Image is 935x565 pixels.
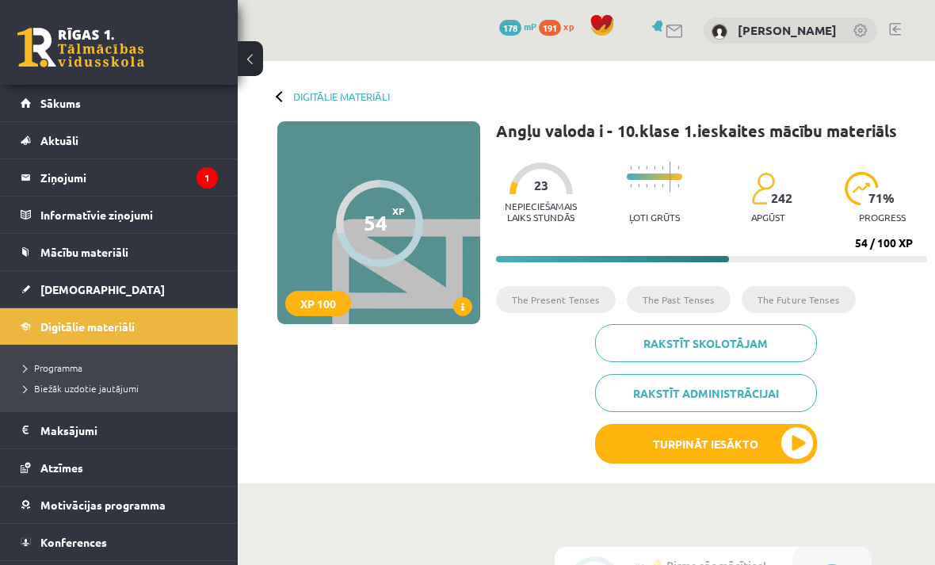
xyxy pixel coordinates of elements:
a: [PERSON_NAME] [738,22,837,38]
span: xp [563,20,574,32]
img: icon-short-line-57e1e144782c952c97e751825c79c345078a6d821885a25fce030b3d8c18986b.svg [638,184,639,188]
a: Motivācijas programma [21,487,218,523]
span: XP [392,205,405,216]
a: Atzīmes [21,449,218,486]
img: icon-short-line-57e1e144782c952c97e751825c79c345078a6d821885a25fce030b3d8c18986b.svg [677,166,679,170]
span: Sākums [40,96,81,110]
span: 178 [499,20,521,36]
a: Programma [24,361,222,375]
p: Ļoti grūts [629,212,680,223]
img: icon-short-line-57e1e144782c952c97e751825c79c345078a6d821885a25fce030b3d8c18986b.svg [646,166,647,170]
a: Digitālie materiāli [293,90,390,102]
img: icon-short-line-57e1e144782c952c97e751825c79c345078a6d821885a25fce030b3d8c18986b.svg [662,184,663,188]
a: [DEMOGRAPHIC_DATA] [21,271,218,307]
span: 71 % [868,191,895,205]
img: icon-progress-161ccf0a02000e728c5f80fcf4c31c7af3da0e1684b2b1d7c360e028c24a22f1.svg [845,172,879,205]
span: Programma [24,361,82,374]
h1: Angļu valoda i - 10.klase 1.ieskaites mācību materiāls [496,121,897,140]
div: 54 [364,211,387,235]
span: Konferences [40,535,107,549]
span: Biežāk uzdotie jautājumi [24,382,139,395]
span: [DEMOGRAPHIC_DATA] [40,282,165,296]
img: icon-short-line-57e1e144782c952c97e751825c79c345078a6d821885a25fce030b3d8c18986b.svg [677,184,679,188]
img: icon-short-line-57e1e144782c952c97e751825c79c345078a6d821885a25fce030b3d8c18986b.svg [638,166,639,170]
img: icon-long-line-d9ea69661e0d244f92f715978eff75569469978d946b2353a9bb055b3ed8787d.svg [670,162,671,193]
img: icon-short-line-57e1e144782c952c97e751825c79c345078a6d821885a25fce030b3d8c18986b.svg [662,166,663,170]
span: Digitālie materiāli [40,319,135,334]
a: Informatīvie ziņojumi [21,197,218,233]
img: icon-short-line-57e1e144782c952c97e751825c79c345078a6d821885a25fce030b3d8c18986b.svg [646,184,647,188]
span: Aktuāli [40,133,78,147]
p: progress [859,212,906,223]
img: icon-short-line-57e1e144782c952c97e751825c79c345078a6d821885a25fce030b3d8c18986b.svg [654,166,655,170]
p: Nepieciešamais laiks stundās [496,200,586,223]
legend: Ziņojumi [40,159,218,196]
li: The Past Tenses [627,286,731,313]
legend: Maksājumi [40,412,218,449]
a: Rakstīt skolotājam [595,324,817,362]
a: Mācību materiāli [21,234,218,270]
a: Konferences [21,524,218,560]
a: 191 xp [539,20,582,32]
span: 242 [771,191,792,205]
a: Ziņojumi1 [21,159,218,196]
a: Rīgas 1. Tālmācības vidusskola [17,28,144,67]
button: Turpināt iesākto [595,424,817,464]
div: XP 100 [285,291,351,316]
a: Sākums [21,85,218,121]
span: Mācību materiāli [40,245,128,259]
i: 1 [197,167,218,189]
a: Digitālie materiāli [21,308,218,345]
a: Biežāk uzdotie jautājumi [24,381,222,395]
span: Motivācijas programma [40,498,166,512]
span: Atzīmes [40,460,83,475]
li: The Present Tenses [496,286,616,313]
span: 191 [539,20,561,36]
img: students-c634bb4e5e11cddfef0936a35e636f08e4e9abd3cc4e673bd6f9a4125e45ecb1.svg [751,172,774,205]
img: icon-short-line-57e1e144782c952c97e751825c79c345078a6d821885a25fce030b3d8c18986b.svg [630,184,632,188]
li: The Future Tenses [742,286,856,313]
p: apgūst [751,212,785,223]
a: Aktuāli [21,122,218,158]
img: icon-short-line-57e1e144782c952c97e751825c79c345078a6d821885a25fce030b3d8c18986b.svg [630,166,632,170]
a: Maksājumi [21,412,218,449]
a: 178 mP [499,20,536,32]
legend: Informatīvie ziņojumi [40,197,218,233]
a: Rakstīt administrācijai [595,374,817,412]
span: mP [524,20,536,32]
img: icon-short-line-57e1e144782c952c97e751825c79c345078a6d821885a25fce030b3d8c18986b.svg [654,184,655,188]
span: 23 [534,178,548,193]
img: Ģertrūde Kairiša [712,24,727,40]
